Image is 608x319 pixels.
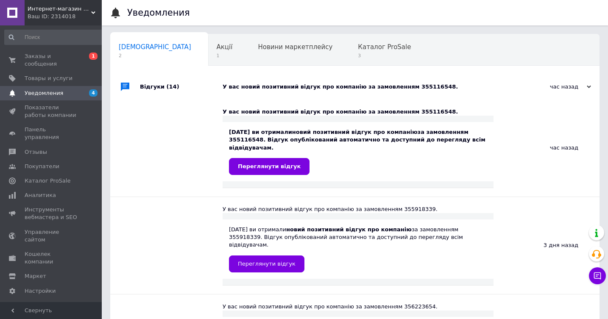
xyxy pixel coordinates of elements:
[25,148,47,156] span: Отзывы
[229,128,487,175] div: [DATE] ви отримали за замовленням 355116548. Відгук опублікований автоматично та доступний до пер...
[89,89,98,97] span: 4
[258,43,332,51] span: Новини маркетплейсу
[25,104,78,119] span: Показатели работы компании
[119,43,191,51] span: [DEMOGRAPHIC_DATA]
[167,83,179,90] span: (14)
[229,255,304,272] a: Переглянути відгук
[229,158,310,175] a: Переглянути відгук
[229,226,487,272] div: [DATE] ви отримали за замовленням 355918339. Відгук опублікований автоматично та доступний до пер...
[28,13,102,20] div: Ваш ID: 2314018
[25,53,78,68] span: Заказы и сообщения
[25,250,78,266] span: Кошелек компании
[25,206,78,221] span: Инструменты вебмастера и SEO
[223,303,494,311] div: У вас новий позитивний відгук про компанію за замовленням 356223654.
[223,108,494,116] div: У вас новий позитивний відгук про компанію за замовленням 355116548.
[217,53,233,59] span: 1
[25,191,56,199] span: Аналитика
[25,177,70,185] span: Каталог ProSale
[25,126,78,141] span: Панель управления
[4,30,105,45] input: Поиск
[238,261,296,267] span: Переглянути відгук
[25,287,56,295] span: Настройки
[25,75,73,82] span: Товары и услуги
[217,43,233,51] span: Акції
[506,83,591,91] div: час назад
[292,129,418,135] b: новий позитивний відгук про компанію
[89,53,98,60] span: 1
[223,205,494,213] div: У вас новий позитивний відгук про компанію за замовленням 355918339.
[25,272,46,280] span: Маркет
[25,228,78,244] span: Управление сайтом
[25,163,59,170] span: Покупатели
[28,5,91,13] span: Интернет-магазин "СвитЭл"
[223,83,506,91] div: У вас новий позитивний відгук про компанію за замовленням 355116548.
[494,197,600,294] div: 3 дня назад
[358,53,411,59] span: 3
[25,89,63,97] span: Уведомления
[589,267,606,284] button: Чат с покупателем
[140,74,223,100] div: Відгуки
[494,100,600,197] div: час назад
[286,226,412,233] b: новий позитивний відгук про компанію
[238,163,301,169] span: Переглянути відгук
[127,8,190,18] h1: Уведомления
[358,43,411,51] span: Каталог ProSale
[119,53,191,59] span: 2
